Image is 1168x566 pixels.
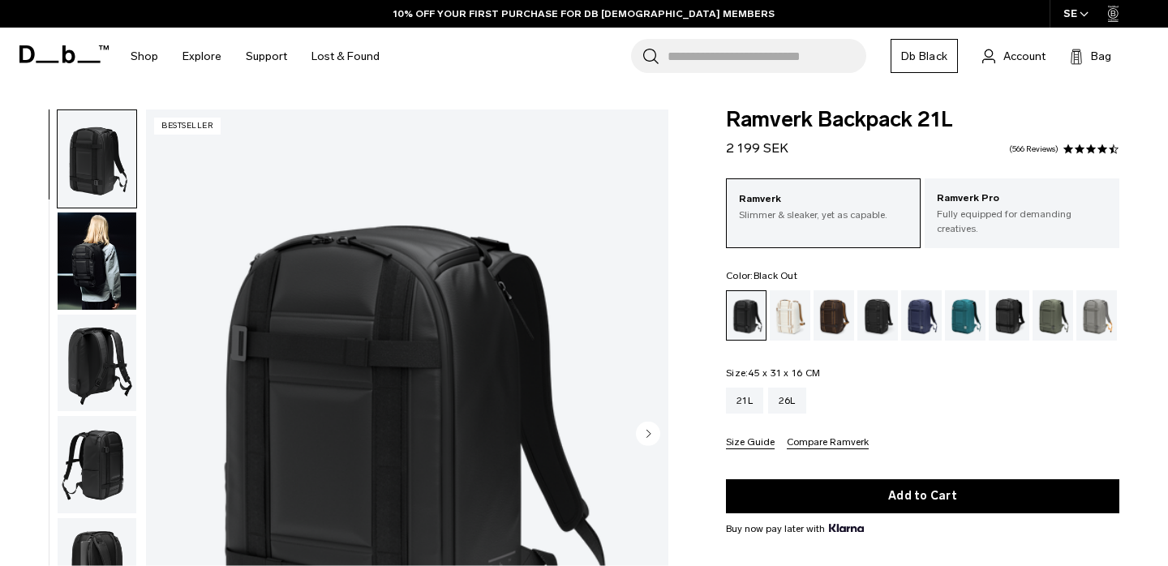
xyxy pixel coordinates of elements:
[726,368,820,378] legend: Size:
[726,437,775,449] button: Size Guide
[636,422,660,449] button: Next slide
[739,191,908,208] p: Ramverk
[754,270,797,281] span: Black Out
[131,28,158,85] a: Shop
[829,524,864,532] img: {"height" => 20, "alt" => "Klarna"}
[1009,145,1058,153] a: 566 reviews
[118,28,392,85] nav: Main Navigation
[246,28,287,85] a: Support
[901,290,942,341] a: Blue Hour
[57,109,137,208] button: Ramverk Backpack 21L Black Out
[311,28,380,85] a: Lost & Found
[814,290,854,341] a: Espresso
[1003,48,1046,65] span: Account
[58,416,136,513] img: Ramverk Backpack 21L Black Out
[58,110,136,208] img: Ramverk Backpack 21L Black Out
[726,521,864,536] span: Buy now pay later with
[726,290,766,341] a: Black Out
[1070,46,1111,66] button: Bag
[726,140,788,156] span: 2 199 SEK
[1091,48,1111,65] span: Bag
[57,314,137,413] button: Ramverk Backpack 21L Black Out
[58,212,136,310] img: Ramverk Backpack 21L Black Out
[57,415,137,514] button: Ramverk Backpack 21L Black Out
[891,39,958,73] a: Db Black
[57,212,137,311] button: Ramverk Backpack 21L Black Out
[982,46,1046,66] a: Account
[726,109,1119,131] span: Ramverk Backpack 21L
[726,388,763,414] a: 21L
[182,28,221,85] a: Explore
[739,208,908,222] p: Slimmer & sleaker, yet as capable.
[989,290,1029,341] a: Reflective Black
[937,191,1107,207] p: Ramverk Pro
[726,271,797,281] legend: Color:
[925,178,1119,248] a: Ramverk Pro Fully equipped for demanding creatives.
[945,290,985,341] a: Midnight Teal
[787,437,869,449] button: Compare Ramverk
[154,118,221,135] p: Bestseller
[748,367,820,379] span: 45 x 31 x 16 CM
[768,388,806,414] a: 26L
[1033,290,1073,341] a: Moss Green
[1076,290,1117,341] a: Sand Grey
[726,479,1119,513] button: Add to Cart
[393,6,775,21] a: 10% OFF YOUR FIRST PURCHASE FOR DB [DEMOGRAPHIC_DATA] MEMBERS
[937,207,1107,236] p: Fully equipped for demanding creatives.
[58,315,136,412] img: Ramverk Backpack 21L Black Out
[857,290,898,341] a: Charcoal Grey
[770,290,810,341] a: Oatmilk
